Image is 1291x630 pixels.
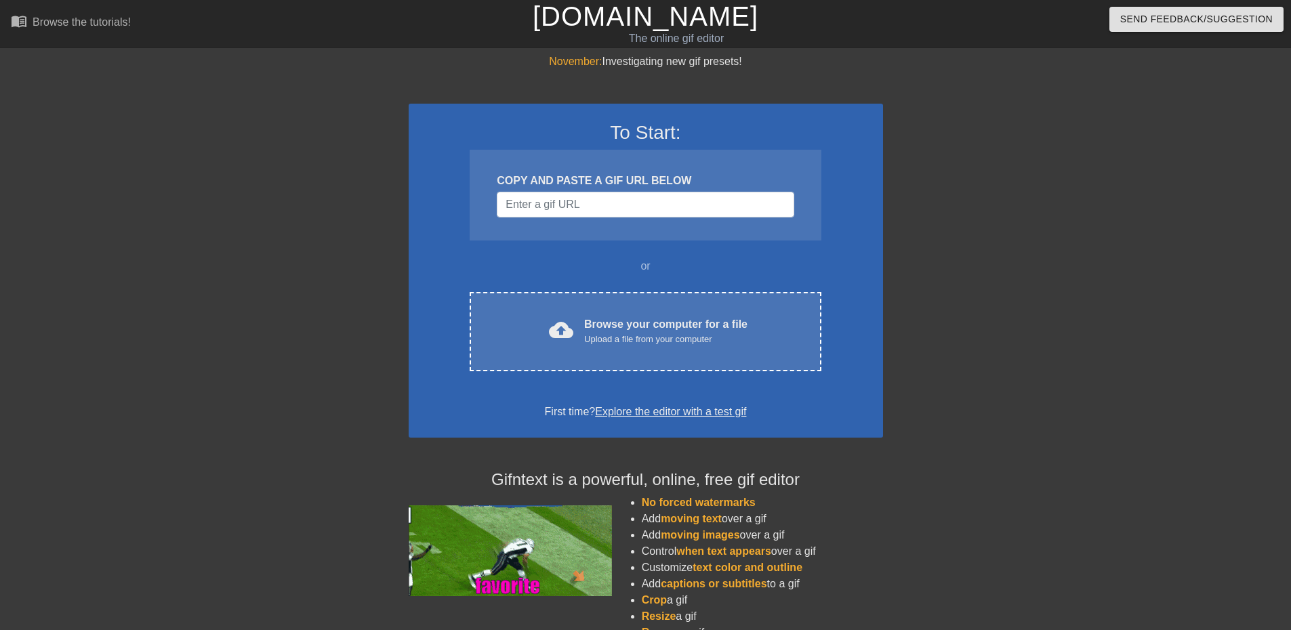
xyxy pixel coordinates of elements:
[409,505,612,596] img: football_small.gif
[549,318,573,342] span: cloud_upload
[497,173,794,189] div: COPY AND PASTE A GIF URL BELOW
[642,527,883,543] li: Add over a gif
[642,497,756,508] span: No forced watermarks
[676,545,771,557] span: when text appears
[549,56,602,67] span: November:
[444,258,848,274] div: or
[642,560,883,576] li: Customize
[426,121,865,144] h3: To Start:
[584,316,747,346] div: Browse your computer for a file
[409,54,883,70] div: Investigating new gif presets!
[642,610,676,622] span: Resize
[1109,7,1284,32] button: Send Feedback/Suggestion
[497,192,794,217] input: Username
[595,406,746,417] a: Explore the editor with a test gif
[642,592,883,608] li: a gif
[661,529,739,541] span: moving images
[642,608,883,625] li: a gif
[642,543,883,560] li: Control over a gif
[33,16,131,28] div: Browse the tutorials!
[11,13,131,34] a: Browse the tutorials!
[642,594,667,606] span: Crop
[642,576,883,592] li: Add to a gif
[533,1,758,31] a: [DOMAIN_NAME]
[437,30,916,47] div: The online gif editor
[584,333,747,346] div: Upload a file from your computer
[661,513,722,524] span: moving text
[426,404,865,420] div: First time?
[409,470,883,490] h4: Gifntext is a powerful, online, free gif editor
[661,578,766,589] span: captions or subtitles
[642,511,883,527] li: Add over a gif
[1120,11,1273,28] span: Send Feedback/Suggestion
[693,562,802,573] span: text color and outline
[11,13,27,29] span: menu_book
